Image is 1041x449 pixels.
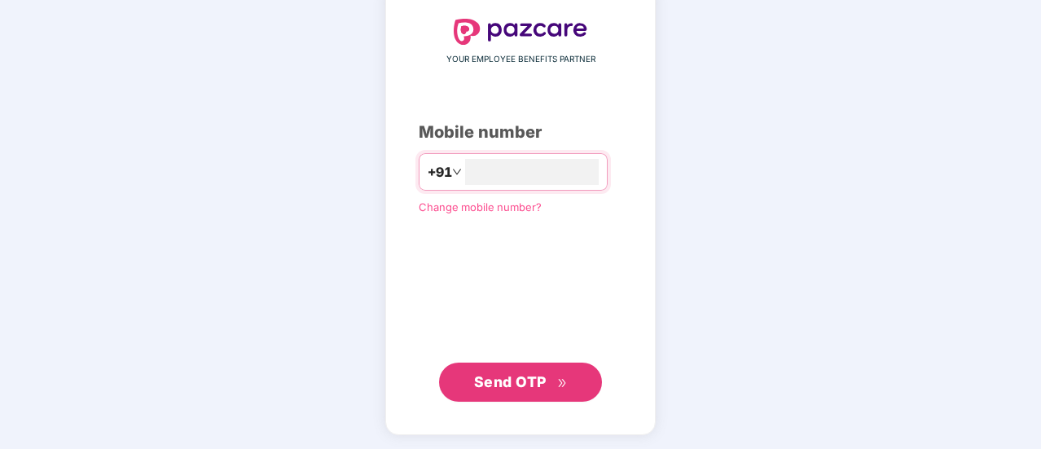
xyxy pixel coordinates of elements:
[419,120,622,145] div: Mobile number
[439,363,602,402] button: Send OTPdouble-right
[419,200,542,213] a: Change mobile number?
[428,162,452,183] span: +91
[454,19,587,45] img: logo
[452,167,462,177] span: down
[446,53,595,66] span: YOUR EMPLOYEE BENEFITS PARTNER
[474,373,547,390] span: Send OTP
[557,378,568,389] span: double-right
